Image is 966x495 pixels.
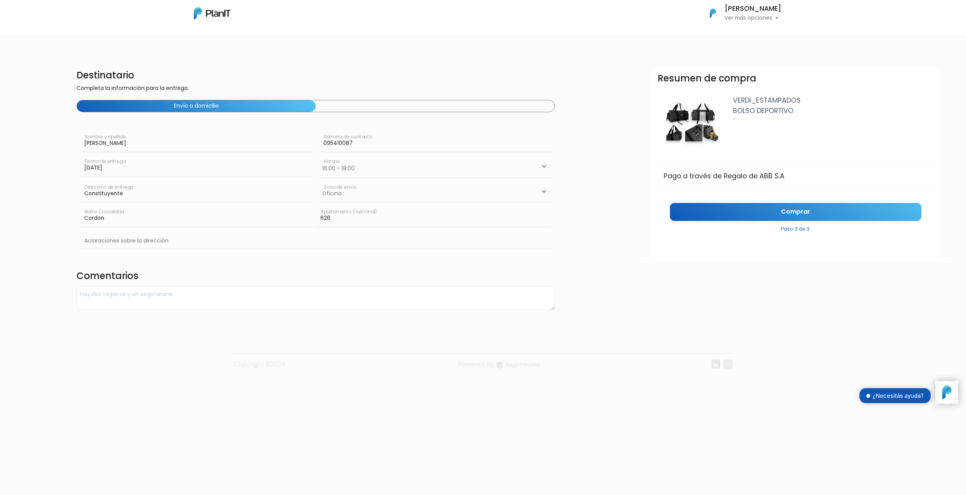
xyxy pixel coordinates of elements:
input: Dirección de entrega [80,181,313,203]
h6: [PERSON_NAME] [724,5,781,12]
img: PlanIt Logo [705,5,721,22]
div: Pago a través de Regalo de ABB S.A [664,171,928,181]
p: VERDI_ESTAMPADOS [733,95,934,105]
h3: Resumen de compra [658,73,756,84]
h4: Comentarios [77,271,555,283]
p: Ver más opciones [724,15,781,21]
img: logo_eagerworks-044938b0bf012b96b195e05891a56339191180c2d98ce7df62ca656130a436fa.svg [496,361,540,369]
p: Completa la información para la entrega. [77,84,555,94]
button: PlanIt Logo [PERSON_NAME] Ver más opciones [700,3,781,23]
p: Paso 3 de 3. [670,223,921,233]
iframe: trengo-widget-launcher [935,381,958,404]
input: Apartamento (opcional) [316,206,552,227]
button: Envío a domicilio [77,100,316,112]
input: Fecha de entrega [80,155,313,177]
p: Copyright ©2025 [234,360,285,375]
input: Número de contacto [319,131,552,152]
a: Powered By [458,360,540,375]
input: Aclaraciones sobre la dirección [80,230,552,249]
p: - [733,116,934,123]
img: PlanIt Logo [194,7,230,19]
a: Comprar [670,203,921,221]
p: BOLSO DEPORTIVO [733,106,934,116]
input: Nombre y apellido [80,131,313,152]
input: Barrio / Localidad [80,206,313,227]
iframe: trengo-widget-status [820,381,935,412]
span: translation missing: es.layouts.footer.powered_by [458,360,493,369]
h4: Destinatario [77,70,555,81]
img: Captura_de_pantalla_2025-05-29_132914.png [658,95,727,152]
